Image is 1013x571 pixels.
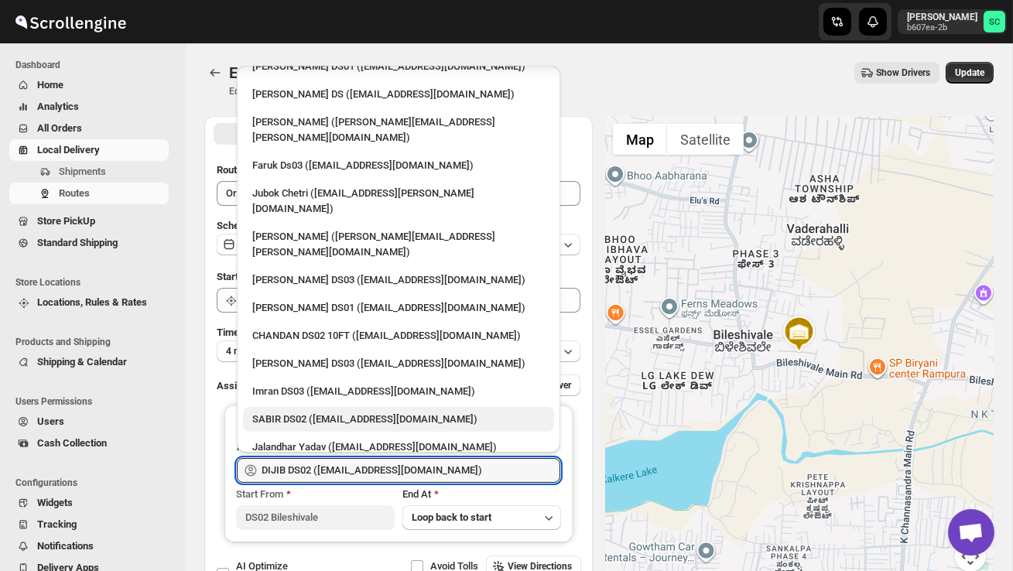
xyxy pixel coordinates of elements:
[876,67,930,79] span: Show Drivers
[37,237,118,248] span: Standard Shipping
[402,487,561,502] div: End At
[252,300,545,316] div: [PERSON_NAME] DS01 ([EMAIL_ADDRESS][DOMAIN_NAME])
[37,101,79,112] span: Analytics
[898,9,1007,34] button: User menu
[37,437,107,449] span: Cash Collection
[37,144,100,156] span: Local Delivery
[37,79,63,91] span: Home
[214,123,397,145] button: All Route Options
[237,432,560,460] li: Jalandhar Yadav (jalandhar.yadav@home-run.co)
[59,166,106,177] span: Shipments
[237,265,560,292] li: ALIM HUSSAIN DS03 (dokeda1264@hiepth.com)
[667,124,744,155] button: Show satellite imagery
[37,415,64,427] span: Users
[59,187,90,199] span: Routes
[217,164,271,176] span: Route Name
[9,161,169,183] button: Shipments
[9,292,169,313] button: Locations, Rules & Rates
[237,150,560,178] li: Faruk Ds03 (yegan70532@bitfami.com)
[252,158,545,173] div: Faruk Ds03 ([EMAIL_ADDRESS][DOMAIN_NAME])
[226,345,267,357] span: 4 minutes
[402,505,561,530] button: Loop back to start
[9,411,169,433] button: Users
[989,17,1000,27] text: SC
[9,535,169,557] button: Notifications
[252,115,545,145] div: [PERSON_NAME] ([PERSON_NAME][EMAIL_ADDRESS][PERSON_NAME][DOMAIN_NAME])
[9,433,169,454] button: Cash Collection
[237,292,560,320] li: Muktar Laskar DS01 (tawite4383@auslank.com)
[252,412,545,427] div: SABIR DS02 ([EMAIL_ADDRESS][DOMAIN_NAME])
[9,183,169,204] button: Routes
[217,327,279,338] span: Time Per Stop
[15,477,175,489] span: Configurations
[9,74,169,96] button: Home
[217,181,580,206] input: Eg: Bengaluru Route
[907,11,977,23] p: [PERSON_NAME]
[237,404,560,432] li: SABIR DS02 (roseje7078@aiwanlab.com)
[37,518,77,530] span: Tracking
[252,272,545,288] div: [PERSON_NAME] DS03 ([EMAIL_ADDRESS][DOMAIN_NAME])
[252,229,545,260] div: [PERSON_NAME] ([PERSON_NAME][EMAIL_ADDRESS][PERSON_NAME][DOMAIN_NAME])
[229,63,299,82] span: Edit Route
[236,488,283,500] span: Start From
[252,439,545,455] div: Jalandhar Yadav ([EMAIL_ADDRESS][DOMAIN_NAME])
[237,221,560,265] li: Sanjay chetri (sanjay.chetri@home-run.co)
[412,511,491,523] span: Loop back to start
[237,376,560,404] li: Imran DS03 (tiwowe6147@mv6a.com)
[907,23,977,32] p: b607ea-2b
[9,118,169,139] button: All Orders
[237,107,560,150] li: Brajesh Giri (brajesh.giri@home-run.co)
[854,62,939,84] button: Show Drivers
[613,124,667,155] button: Show street map
[984,11,1005,32] span: Sanjay chetri
[237,79,560,107] li: SANJAY Maneger DS (silef37849@bitfami.com)
[9,492,169,514] button: Widgets
[946,62,994,84] button: Update
[37,296,147,308] span: Locations, Rules & Rates
[252,356,545,371] div: [PERSON_NAME] DS03 ([EMAIL_ADDRESS][DOMAIN_NAME])
[252,384,545,399] div: Imran DS03 ([EMAIL_ADDRESS][DOMAIN_NAME])
[252,59,545,74] div: [PERSON_NAME] DS01 ([EMAIL_ADDRESS][DOMAIN_NAME])
[237,348,560,376] li: Rubel DS03 (cosale3351@bitmens.com)
[15,395,175,408] span: Users Permissions
[15,336,175,348] span: Products and Shipping
[9,96,169,118] button: Analytics
[955,67,984,79] span: Update
[217,380,258,391] span: Assign to
[37,540,94,552] span: Notifications
[252,186,545,217] div: Jubok Chetri ([EMAIL_ADDRESS][PERSON_NAME][DOMAIN_NAME])
[229,85,355,97] p: Edit/update your created route
[217,271,339,282] span: Start Location (Warehouse)
[948,509,994,556] div: Open chat
[262,458,560,483] input: Search assignee
[217,220,279,231] span: Scheduled for
[217,234,580,255] button: [DATE]|[DATE]
[12,2,128,41] img: ScrollEngine
[9,351,169,373] button: Shipping & Calendar
[37,356,127,368] span: Shipping & Calendar
[15,276,175,289] span: Store Locations
[204,62,226,84] button: Routes
[37,497,73,508] span: Widgets
[15,59,175,71] span: Dashboard
[217,340,580,362] button: 4 minutes
[252,87,545,102] div: [PERSON_NAME] DS ([EMAIL_ADDRESS][DOMAIN_NAME])
[9,514,169,535] button: Tracking
[252,328,545,344] div: CHANDAN DS02 10FT ([EMAIL_ADDRESS][DOMAIN_NAME])
[37,215,95,227] span: Store PickUp
[37,122,82,134] span: All Orders
[237,178,560,221] li: Jubok Chetri (jubok.chetri@home-run.co)
[237,320,560,348] li: CHANDAN DS02 10FT (repaco2238@bitmens.com)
